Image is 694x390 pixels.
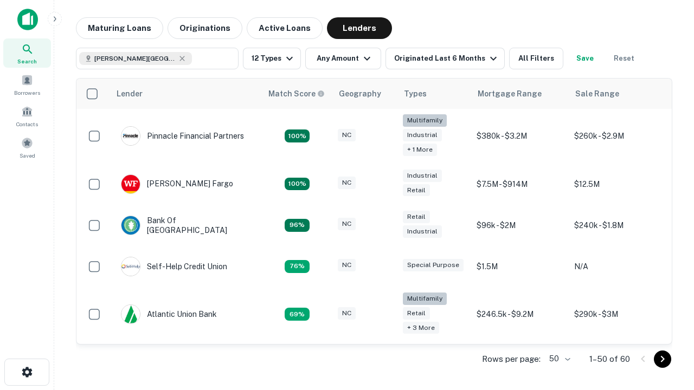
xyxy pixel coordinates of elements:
td: $380k - $3.2M [471,109,569,164]
span: Saved [20,151,35,160]
div: Pinnacle Financial Partners [121,126,244,146]
td: $246.5k - $9.2M [471,287,569,342]
h6: Match Score [268,88,323,100]
div: Matching Properties: 14, hasApolloMatch: undefined [285,219,310,232]
button: Lenders [327,17,392,39]
button: All Filters [509,48,563,69]
span: Contacts [16,120,38,128]
th: Mortgage Range [471,79,569,109]
img: picture [121,175,140,193]
div: Capitalize uses an advanced AI algorithm to match your search with the best lender. The match sco... [268,88,325,100]
td: $7.5M - $914M [471,164,569,205]
div: Geography [339,87,381,100]
div: Mortgage Range [478,87,542,100]
a: Borrowers [3,70,51,99]
span: Search [17,57,37,66]
td: $240k - $1.8M [569,205,666,246]
button: Originated Last 6 Months [385,48,505,69]
div: Bank Of [GEOGRAPHIC_DATA] [121,216,251,235]
img: picture [121,257,140,276]
button: Reset [607,48,641,69]
th: Sale Range [569,79,666,109]
div: Retail [403,184,430,197]
div: Matching Properties: 26, hasApolloMatch: undefined [285,129,310,142]
button: Go to next page [654,350,671,368]
div: Special Purpose [403,259,464,271]
div: NC [338,129,356,141]
img: capitalize-icon.png [17,9,38,30]
div: Originated Last 6 Months [394,52,500,65]
div: + 3 more [403,322,439,334]
td: $96k - $2M [471,205,569,246]
td: $260k - $2.9M [569,109,666,164]
img: picture [121,216,140,235]
div: Retail [403,307,430,320]
iframe: Chat Widget [640,269,694,321]
button: Active Loans [247,17,323,39]
div: Matching Properties: 15, hasApolloMatch: undefined [285,178,310,191]
a: Contacts [3,101,51,131]
th: Types [397,79,471,109]
th: Capitalize uses an advanced AI algorithm to match your search with the best lender. The match sco... [262,79,332,109]
div: Lender [117,87,143,100]
div: Industrial [403,170,442,182]
div: Sale Range [575,87,619,100]
div: Retail [403,211,430,223]
td: N/A [569,246,666,287]
button: Save your search to get updates of matches that match your search criteria. [568,48,602,69]
div: NC [338,218,356,230]
a: Search [3,38,51,68]
td: $12.5M [569,164,666,205]
th: Lender [110,79,262,109]
a: Saved [3,133,51,162]
td: $290k - $3M [569,287,666,342]
div: NC [338,177,356,189]
th: Geography [332,79,397,109]
div: Atlantic Union Bank [121,304,217,324]
p: Rows per page: [482,353,541,366]
div: NC [338,259,356,271]
button: Maturing Loans [76,17,163,39]
p: 1–50 of 60 [589,353,630,366]
button: Originations [168,17,242,39]
div: Industrial [403,129,442,141]
div: Types [404,87,427,100]
button: 12 Types [243,48,301,69]
div: NC [338,307,356,320]
div: + 1 more [403,144,437,156]
div: Industrial [403,225,442,238]
div: Multifamily [403,292,447,305]
span: Borrowers [14,88,40,97]
div: Matching Properties: 11, hasApolloMatch: undefined [285,260,310,273]
div: Matching Properties: 10, hasApolloMatch: undefined [285,308,310,321]
img: picture [121,127,140,145]
div: Self-help Credit Union [121,257,227,276]
div: 50 [545,351,572,367]
div: [PERSON_NAME] Fargo [121,174,233,194]
div: Multifamily [403,114,447,127]
span: [PERSON_NAME][GEOGRAPHIC_DATA], [GEOGRAPHIC_DATA] [94,54,176,63]
button: Any Amount [305,48,381,69]
img: picture [121,305,140,323]
td: $1.5M [471,246,569,287]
